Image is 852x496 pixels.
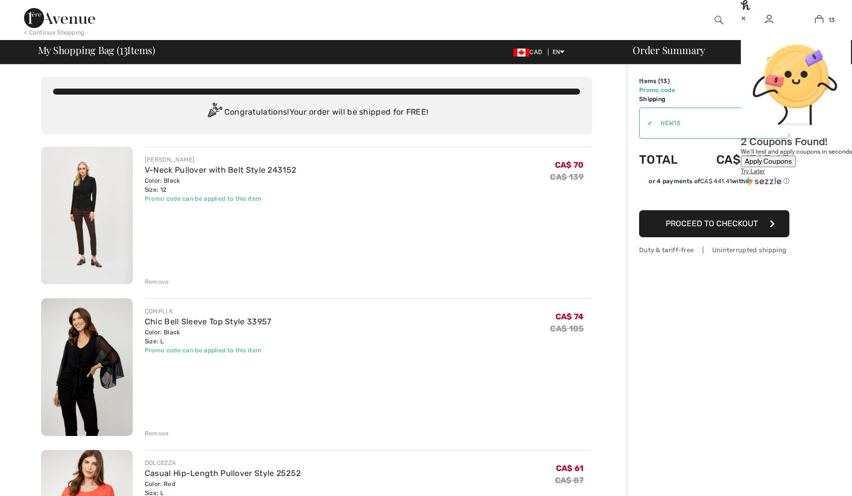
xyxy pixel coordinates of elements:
img: My Bag [815,14,823,26]
a: Casual Hip-Length Pullover Style 25252 [145,468,301,478]
div: or 4 payments ofCA$ 441.41withSezzle Click to learn more about Sezzle [639,177,789,189]
div: Remove [145,277,169,286]
iframe: PayPal-paypal [639,189,789,207]
span: CA$ 61 [556,463,584,473]
span: 13 [660,78,668,85]
div: Promo code can be applied to this item [145,346,271,355]
div: [PERSON_NAME] [145,155,296,164]
td: CA$ 1765.65 [691,143,789,177]
img: 1ère Avenue [24,8,95,28]
a: Chic Bell Sleeve Top Style 33957 [145,317,271,326]
td: Promo code [639,86,691,95]
div: or 4 payments of with [649,177,789,186]
img: search the website [715,14,723,26]
span: EN [552,49,565,56]
td: CA$ 2028.00 [691,77,789,86]
img: Sezzle [745,177,781,186]
s: CA$ 87 [555,475,584,485]
div: Color: Black Size: L [145,328,271,346]
span: CAD [513,49,546,56]
img: Congratulation2.svg [204,103,224,123]
td: CA$ -262.35 [691,86,789,95]
div: ✔ [640,119,653,128]
td: Total [639,143,691,177]
img: V-Neck Pullover with Belt Style 243152 [41,147,133,284]
span: Proceed to Checkout [666,219,758,228]
s: CA$ 105 [550,324,584,333]
div: COMPLI K [145,307,271,316]
img: My Info [765,14,773,26]
div: DOLCEZZA [145,458,301,467]
div: Order Summary [621,45,846,55]
span: My Shopping Bag ( Items) [38,45,156,55]
span: CA$ 70 [555,160,584,170]
img: Canadian Dollar [513,49,529,57]
div: Duty & tariff-free | Uninterrupted shipping [639,245,789,255]
div: Promo code can be applied to this item [145,194,296,203]
td: Items ( ) [639,77,691,86]
span: Remove [756,119,781,128]
div: Remove [145,429,169,438]
a: V-Neck Pullover with Belt Style 243152 [145,165,296,175]
span: 13 [828,16,835,25]
iframe: Opens a widget where you can chat to one of our agents [787,466,842,491]
a: Sign In [757,14,781,27]
a: 13 [794,14,843,26]
div: < Continue Shopping [24,28,85,37]
div: Congratulations! Your order will be shipped for FREE! [53,103,580,123]
span: CA$ 74 [555,312,584,321]
input: Promo code [653,108,756,138]
span: 13 [120,43,128,56]
button: Proceed to Checkout [639,210,789,237]
div: Color: Black Size: 12 [145,176,296,194]
img: Chic Bell Sleeve Top Style 33957 [41,298,133,436]
s: CA$ 139 [550,172,584,182]
td: Free [691,95,789,104]
span: CA$ 441.41 [700,178,732,185]
td: Shipping [639,95,691,104]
